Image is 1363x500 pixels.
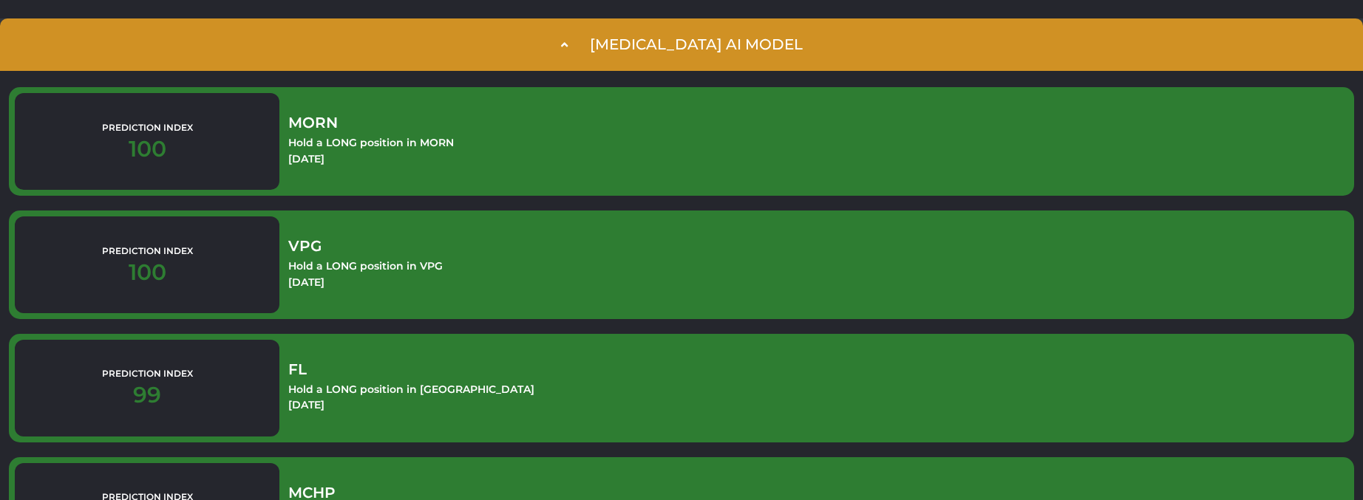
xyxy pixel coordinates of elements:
p: FL [288,362,1348,377]
p: 100 [129,261,166,284]
div: [DATE] [288,274,1348,285]
div: [DATE] [288,397,1348,408]
p: 99 [133,384,161,406]
p: VPG [288,239,1348,253]
p: MCHP [288,485,1348,500]
div: [MEDICAL_DATA] AI Model [590,36,803,53]
p: 100 [129,138,166,160]
p: Hold a LONG position in VPG [288,258,1348,275]
p: Prediction Index [102,123,193,132]
div: [DATE] [288,151,1348,162]
p: Prediction Index [102,369,193,378]
p: Hold a LONG position in [GEOGRAPHIC_DATA] [288,381,1348,398]
p: Hold a LONG position in MORN [288,134,1348,151]
p: MORN [288,115,1348,130]
p: Prediction Index [102,247,193,256]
